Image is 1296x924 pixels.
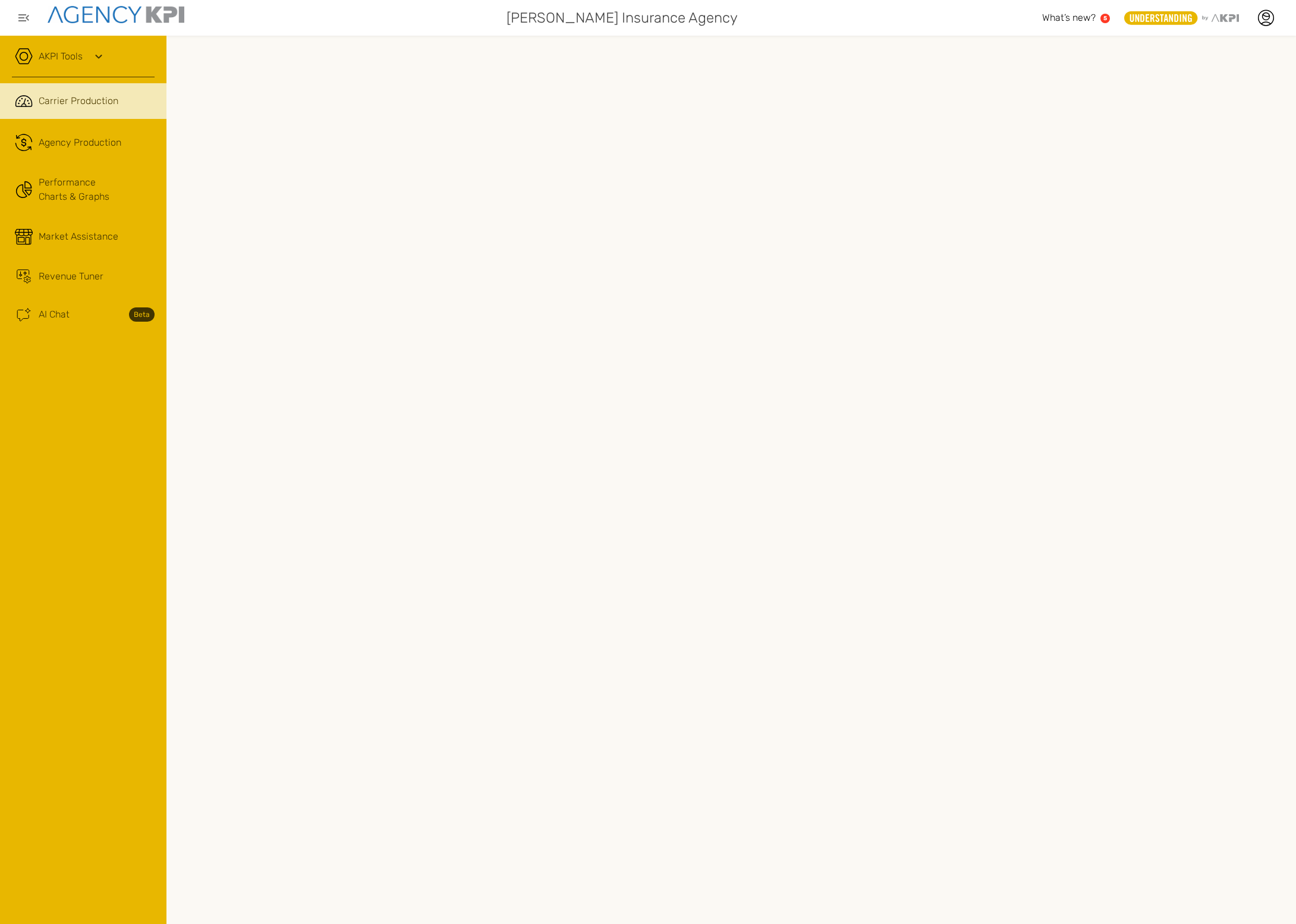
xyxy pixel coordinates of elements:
strong: Beta [129,307,155,322]
a: 5 [1100,14,1110,23]
span: Market Assistance [39,230,118,244]
span: Carrier Production [39,94,118,108]
text: 5 [1103,15,1107,21]
span: [PERSON_NAME] Insurance Agency [507,7,738,29]
a: AKPI Tools [39,49,83,64]
span: Revenue Tuner [39,269,103,284]
img: agencykpi-logo-550x69-2d9e3fa8.png [48,6,184,23]
span: AI Chat [39,307,70,322]
span: Agency Production [39,136,121,150]
span: What’s new? [1042,12,1096,23]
